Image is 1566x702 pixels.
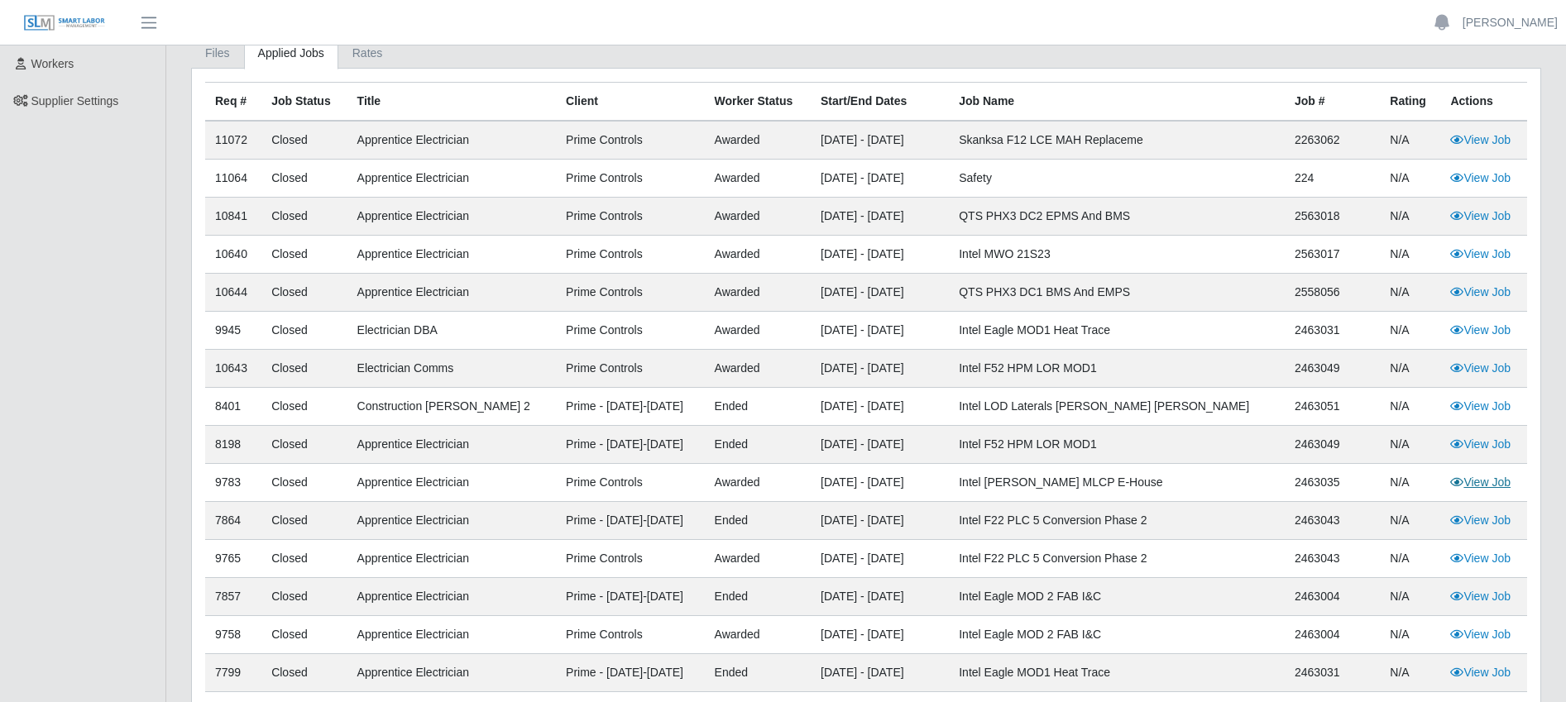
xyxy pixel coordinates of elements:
td: 2463043 [1285,540,1380,578]
td: N/A [1380,312,1440,350]
a: View Job [1450,552,1511,565]
td: 7857 [205,578,261,616]
td: awarded [705,464,811,502]
td: 9758 [205,616,261,654]
td: Closed [261,198,347,236]
td: N/A [1380,426,1440,464]
td: 7864 [205,502,261,540]
td: [DATE] - [DATE] [811,312,949,350]
td: 9783 [205,464,261,502]
td: [DATE] - [DATE] [811,616,949,654]
td: [DATE] - [DATE] [811,578,949,616]
a: View Job [1450,437,1511,451]
td: Safety [949,160,1285,198]
td: Apprentice Electrician [347,274,557,312]
th: Start/End Dates [811,83,949,122]
td: ended [705,388,811,426]
td: Apprentice Electrician [347,236,557,274]
td: Apprentice Electrician [347,540,557,578]
td: 10841 [205,198,261,236]
td: Apprentice Electrician [347,198,557,236]
td: Prime Controls [556,540,704,578]
th: Rating [1380,83,1440,122]
td: Closed [261,121,347,160]
td: 2563017 [1285,236,1380,274]
td: Intel Eagle MOD 2 FAB I&C [949,616,1285,654]
td: Intel Eagle MOD1 Heat Trace [949,312,1285,350]
td: 2463049 [1285,350,1380,388]
td: 8198 [205,426,261,464]
th: Job Name [949,83,1285,122]
td: Skanksa F12 LCE MAH Replaceme [949,121,1285,160]
td: [DATE] - [DATE] [811,426,949,464]
td: 2463004 [1285,578,1380,616]
td: awarded [705,236,811,274]
td: Intel F52 HPM LOR MOD1 [949,426,1285,464]
a: View Job [1450,247,1511,260]
span: Supplier Settings [31,94,119,107]
td: 10643 [205,350,261,388]
td: N/A [1380,502,1440,540]
img: SLM Logo [23,14,106,32]
td: Intel [PERSON_NAME] MLCP E-House [949,464,1285,502]
td: Prime Controls [556,160,704,198]
td: Closed [261,236,347,274]
td: Electrician DBA [347,312,557,350]
td: 2463051 [1285,388,1380,426]
td: 9945 [205,312,261,350]
td: N/A [1380,236,1440,274]
td: 2558056 [1285,274,1380,312]
td: Prime Controls [556,121,704,160]
td: 10644 [205,274,261,312]
td: awarded [705,121,811,160]
td: awarded [705,160,811,198]
td: awarded [705,350,811,388]
a: View Job [1450,133,1511,146]
a: Rates [338,37,397,69]
td: Closed [261,388,347,426]
a: Applied Jobs [244,37,338,69]
td: 2463035 [1285,464,1380,502]
td: Intel F22 PLC 5 Conversion Phase 2 [949,540,1285,578]
td: N/A [1380,160,1440,198]
th: Req # [205,83,261,122]
td: ended [705,426,811,464]
td: Closed [261,426,347,464]
td: 2463049 [1285,426,1380,464]
td: Closed [261,464,347,502]
td: [DATE] - [DATE] [811,198,949,236]
td: [DATE] - [DATE] [811,540,949,578]
td: Closed [261,578,347,616]
td: N/A [1380,578,1440,616]
th: Title [347,83,557,122]
td: N/A [1380,274,1440,312]
td: Apprentice Electrician [347,426,557,464]
td: 2563018 [1285,198,1380,236]
td: [DATE] - [DATE] [811,502,949,540]
td: Prime Controls [556,464,704,502]
td: Closed [261,540,347,578]
td: Prime - [DATE]-[DATE] [556,654,704,692]
th: Job Status [261,83,347,122]
td: Closed [261,616,347,654]
td: [DATE] - [DATE] [811,350,949,388]
td: ended [705,654,811,692]
td: Closed [261,350,347,388]
td: 9765 [205,540,261,578]
td: Prime - [DATE]-[DATE] [556,388,704,426]
a: View Job [1450,513,1511,527]
td: Intel MWO 21S23 [949,236,1285,274]
td: 2463031 [1285,312,1380,350]
td: awarded [705,198,811,236]
td: Apprentice Electrician [347,502,557,540]
td: awarded [705,274,811,312]
td: Closed [261,274,347,312]
td: [DATE] - [DATE] [811,236,949,274]
th: Worker Status [705,83,811,122]
td: awarded [705,312,811,350]
td: Intel F22 PLC 5 Conversion Phase 2 [949,502,1285,540]
td: 7799 [205,654,261,692]
td: 8401 [205,388,261,426]
td: Construction [PERSON_NAME] 2 [347,388,557,426]
th: Actions [1440,83,1527,122]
